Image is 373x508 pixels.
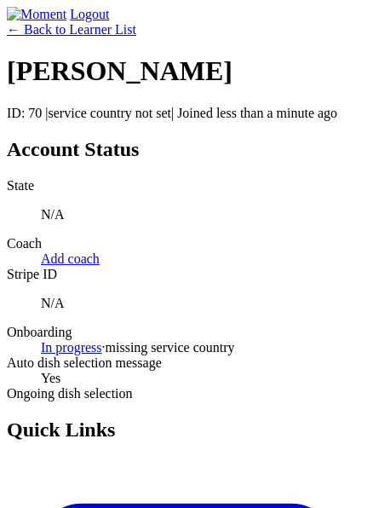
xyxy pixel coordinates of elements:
[41,296,366,311] p: N/A
[7,419,366,442] h2: Quick Links
[7,7,66,22] img: Moment
[7,55,366,87] h1: [PERSON_NAME]
[7,138,366,161] h2: Account Status
[7,236,366,251] dt: Coach
[7,22,136,37] a: ← Back to Learner List
[7,106,366,121] p: ID: 70 | | Joined less than a minute ago
[49,106,171,120] span: service country not set
[7,325,366,340] dt: Onboarding
[106,340,235,355] span: missing service country
[7,267,366,282] dt: Stripe ID
[41,340,102,355] a: In progress
[41,251,100,266] a: Add coach
[7,178,366,193] dt: State
[41,371,60,385] span: Yes
[7,355,366,371] dt: Auto dish selection message
[70,7,109,21] a: Logout
[102,340,106,355] span: ·
[7,386,366,401] dt: Ongoing dish selection
[41,207,366,222] p: N/A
